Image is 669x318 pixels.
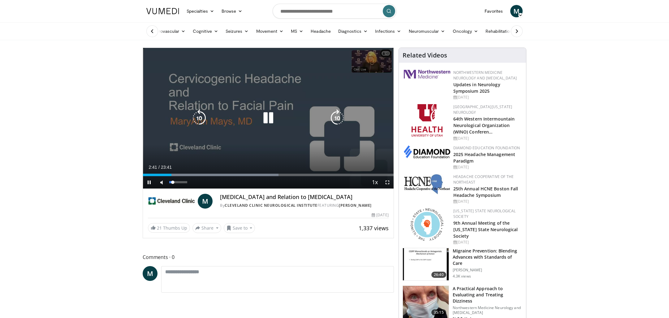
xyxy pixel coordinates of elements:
a: Cerebrovascular [143,25,189,37]
a: Headache [307,25,334,37]
a: Oncology [449,25,482,37]
div: [DATE] [453,136,521,141]
button: Pause [143,176,155,189]
span: 23:41 [161,165,172,170]
a: 25th Annual HCNE Boston Fall Headache Symposium [453,186,518,198]
button: Playback Rate [369,176,381,189]
img: 2a462fb6-9365-492a-ac79-3166a6f924d8.png.150x105_q85_autocrop_double_scale_upscale_version-0.2.jpg [404,70,450,78]
img: 62c2561d-8cd1-4995-aa81-e4e1b8930b99.150x105_q85_crop-smart_upscale.jpg [403,286,449,318]
div: By FEATURING [220,203,388,208]
a: [GEOGRAPHIC_DATA][US_STATE] Neurology [453,104,512,115]
p: 4.3K views [453,274,471,279]
a: [US_STATE] State Neurological Society [453,208,516,219]
a: Diagnostics [334,25,371,37]
a: Cognitive [189,25,222,37]
img: VuMedi Logo [146,8,179,14]
img: Cleveland Clinic Neurological Institute [148,194,195,209]
div: [DATE] [453,164,521,170]
div: [DATE] [453,240,521,245]
a: 2025 Headache Management Paradigm [453,151,515,164]
a: MS [287,25,307,37]
a: Seizures [222,25,252,37]
a: M [143,266,158,281]
div: Progress Bar [143,174,394,176]
a: Headache Cooperative of the Northeast [453,174,514,185]
h4: [MEDICAL_DATA] and Relation to [MEDICAL_DATA] [220,194,388,201]
span: 21 [157,225,162,231]
div: Volume Level [169,181,187,183]
button: Save to [224,223,255,233]
img: 6c52f715-17a6-4da1-9b6c-8aaf0ffc109f.jpg.150x105_q85_autocrop_double_scale_upscale_version-0.2.jpg [404,174,450,194]
button: Fullscreen [381,176,394,189]
span: 2:41 [149,165,157,170]
span: 35:15 [431,309,446,316]
div: [DATE] [453,199,521,204]
a: Specialties [183,5,218,17]
input: Search topics, interventions [273,4,396,19]
a: 21 Thumbs Up [148,223,190,233]
a: Updates in Neurology Symposium 2025 [453,82,500,94]
a: Infections [371,25,405,37]
h4: Related Videos [403,52,447,59]
a: 26:40 Migraine Prevention: Blending Advances with Standards of Care [PERSON_NAME] 4.3K views [403,248,522,281]
a: Neuromuscular [405,25,449,37]
button: Share [192,223,221,233]
p: Northwestern Medicine Neurology and [MEDICAL_DATA] [453,305,522,315]
a: Diamond Education Foundation [453,145,520,151]
p: [PERSON_NAME] [453,268,522,273]
a: Rehabilitation [482,25,516,37]
div: [DATE] [372,212,388,218]
span: / [158,165,160,170]
span: 1,337 views [359,224,389,232]
div: [DATE] [453,95,521,100]
img: d0406666-9e5f-4b94-941b-f1257ac5ccaf.png.150x105_q85_autocrop_double_scale_upscale_version-0.2.png [404,145,450,158]
span: 26:40 [431,272,446,278]
span: Comments 0 [143,253,394,261]
a: M [510,5,523,17]
a: M [198,194,213,209]
img: f6362829-b0a3-407d-a044-59546adfd345.png.150x105_q85_autocrop_double_scale_upscale_version-0.2.png [412,104,442,137]
button: Mute [155,176,168,189]
a: Cleveland Clinic Neurological Institute [225,203,317,208]
a: 9th Annual Meeting of the [US_STATE] State Neurological Society [453,220,518,239]
h3: A Practical Approach to Evaluating and Treating Dizziness [453,286,522,304]
h3: Migraine Prevention: Blending Advances with Standards of Care [453,248,522,266]
a: [PERSON_NAME] [339,203,372,208]
a: Movement [252,25,287,37]
a: Browse [218,5,246,17]
video-js: Video Player [143,48,394,189]
a: Northwestern Medicine Neurology and [MEDICAL_DATA] [453,70,517,81]
img: fe13bb6c-fc02-4699-94f6-c2127a22e215.150x105_q85_crop-smart_upscale.jpg [403,248,449,280]
a: Favorites [481,5,507,17]
a: 64th Western Intermountain Neurological Organization (WINO) Conferen… [453,116,515,135]
img: 71a8b48c-8850-4916-bbdd-e2f3ccf11ef9.png.150x105_q85_autocrop_double_scale_upscale_version-0.2.png [411,208,443,241]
